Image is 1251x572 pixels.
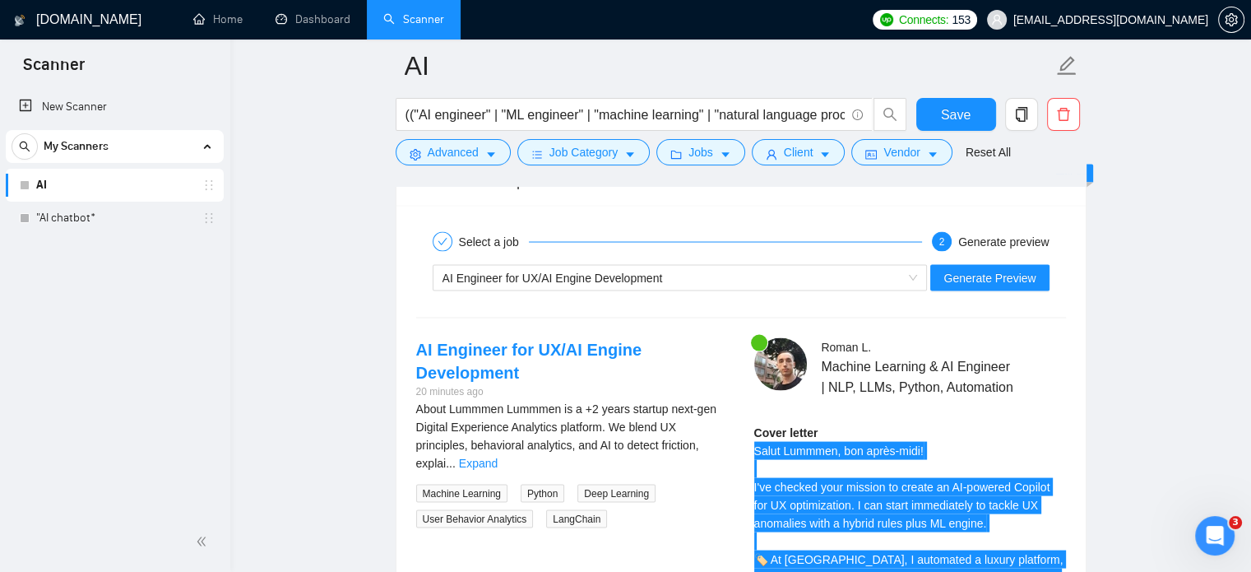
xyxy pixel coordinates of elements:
span: caret-down [624,148,636,160]
img: c1zQkAeJOwrHr71D6Cbu2uvHyPKkZitv6vqO7iCOvPQE3iemHamaP3vizhISmqcPNo [754,337,807,390]
button: setting [1218,7,1244,33]
iframe: Intercom live chat [1195,516,1235,556]
button: search [12,133,38,160]
span: double-left [196,533,212,550]
span: Job Category [549,143,618,161]
span: AI Engineer for UX/AI Engine Development [442,271,663,284]
span: info-circle [852,109,863,120]
input: Scanner name... [405,45,1053,86]
span: About Lummmen Lummmen is a +2 years startup next-gen Digital Experience Analytics platform. We bl... [416,402,716,469]
span: New [1063,166,1086,179]
span: user [991,14,1003,26]
span: Deep Learning [577,484,656,502]
span: Machine Learning & AI Engineer | NLP, LLMs, Python, Automation [821,356,1017,397]
span: caret-down [485,148,497,160]
span: copy [1006,107,1037,122]
span: My Scanners [44,130,109,163]
span: idcard [865,148,877,160]
a: AI [36,169,192,202]
span: caret-down [720,148,731,160]
span: Jobs [688,143,713,161]
span: ... [446,456,456,469]
input: Search Freelance Jobs... [405,105,845,125]
a: homeHome [193,12,243,26]
strong: Cover letter [754,426,818,439]
button: userClientcaret-down [752,139,846,165]
img: upwork-logo.png [880,13,893,26]
span: delete [1048,107,1079,122]
button: folderJobscaret-down [656,139,745,165]
span: bars [531,148,543,160]
span: Vendor [883,143,920,161]
span: LangChain [546,509,607,528]
a: "AI chatbot* [36,202,192,235]
span: Client [784,143,813,161]
button: delete [1047,98,1080,131]
span: 153 [952,11,970,29]
li: My Scanners [6,130,224,235]
button: idcardVendorcaret-down [851,139,952,165]
span: search [874,107,906,122]
a: Expand [459,456,498,469]
span: folder [670,148,682,160]
span: caret-down [927,148,938,160]
a: dashboardDashboard [276,12,350,26]
button: Generate Preview [930,264,1049,291]
span: Scanner [10,53,98,87]
span: search [12,141,37,152]
span: setting [1219,13,1244,26]
span: check [438,236,447,246]
a: New Scanner [19,91,211,123]
span: holder [202,179,215,192]
button: Save [916,98,996,131]
span: Machine Learning [416,484,507,502]
div: Select a job [459,231,529,251]
span: edit [1056,55,1077,77]
button: copy [1005,98,1038,131]
a: Reset All [966,143,1011,161]
span: Connects: [899,11,948,29]
span: Roman L . [821,340,871,353]
span: Generate Preview [943,268,1036,286]
span: caret-down [819,148,831,160]
div: About Lummmen Lummmen is a +2 years startup next-gen Digital Experience Analytics platform. We bl... [416,399,728,472]
div: Generate preview [958,231,1049,251]
span: User Behavior Analytics [416,509,534,528]
button: search [873,98,906,131]
a: setting [1218,13,1244,26]
a: AI Engineer for UX/AI Engine Development [416,340,642,381]
span: 2 [939,235,945,247]
div: 20 minutes ago [416,384,728,399]
span: setting [410,148,421,160]
button: barsJob Categorycaret-down [517,139,650,165]
span: user [766,148,777,160]
span: Python [521,484,564,502]
span: Save [941,105,971,125]
span: 3 [1229,516,1242,529]
img: logo [14,7,25,34]
span: holder [202,212,215,225]
li: New Scanner [6,91,224,123]
button: settingAdvancedcaret-down [396,139,511,165]
a: searchScanner [383,12,444,26]
span: Advanced [428,143,479,161]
